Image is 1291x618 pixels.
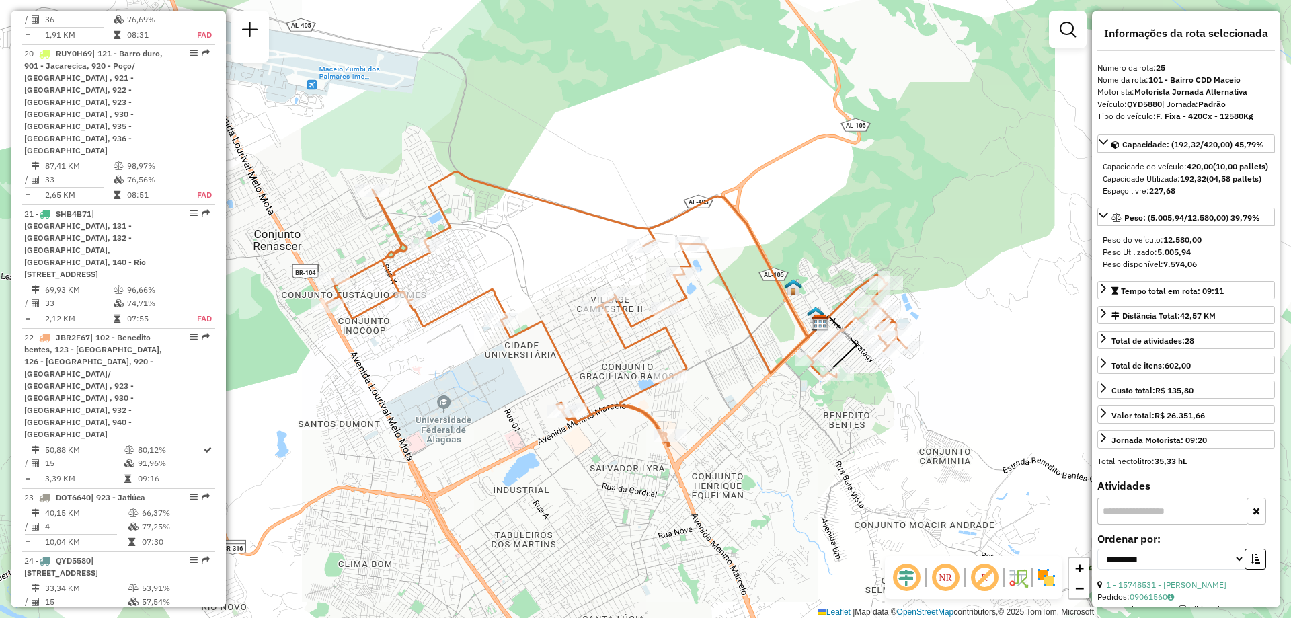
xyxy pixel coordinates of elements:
i: Tempo total em rota [114,31,120,39]
td: = [24,472,31,486]
div: Capacidade: (192,32/420,00) 45,79% [1097,155,1275,202]
a: 1 - 15748531 - [PERSON_NAME] [1106,580,1226,590]
span: 24 - [24,555,98,578]
a: Capacidade: (192,32/420,00) 45,79% [1097,134,1275,153]
td: 87,41 KM [44,159,113,173]
strong: 28 [1185,336,1194,346]
em: Rota exportada [202,333,210,341]
td: 07:55 [126,312,182,325]
td: 33 [44,297,113,310]
img: Exibir/Ocultar setores [1035,567,1057,588]
i: Distância Total [32,446,40,454]
strong: 602,00 [1165,360,1191,371]
span: 22 - [24,332,162,439]
em: Rota exportada [202,209,210,217]
td: 76,56% [126,173,182,186]
a: Zoom in [1069,558,1089,578]
td: 2,12 KM [44,312,113,325]
span: DOT6640 [56,492,91,502]
span: | 121 - Barro duro, 901 - Jacarecica, 920 - Poço/ [GEOGRAPHIC_DATA] , 921 - [GEOGRAPHIC_DATA], 92... [24,48,163,155]
span: | 923 - Jatiúca [91,492,145,502]
strong: Padrão [1198,99,1226,109]
td: FAD [182,28,212,42]
strong: F. Fixa - 420Cx - 12580Kg [1156,111,1253,121]
td: 15 [44,457,124,470]
i: Distância Total [32,162,40,170]
em: Opções [190,209,198,217]
i: % de utilização do peso [128,509,139,517]
td: / [24,173,31,186]
i: Total de Atividades [32,15,40,24]
span: QYD5580 [56,555,91,566]
div: Valor total: R$ 408,82 [1097,603,1275,615]
i: % de utilização da cubagem [114,15,124,24]
td: 10,04 KM [44,535,128,549]
em: Opções [190,556,198,564]
td: FAD [182,312,212,325]
td: 09:16 [137,472,202,486]
i: % de utilização do peso [114,286,124,294]
a: Nova sessão e pesquisa [237,16,264,46]
span: 23 - [24,492,145,502]
i: Total de Atividades [32,176,40,184]
em: Opções [190,49,198,57]
div: Veículo: [1097,98,1275,110]
div: Peso Utilizado: [1103,246,1269,258]
span: Ocultar deslocamento [890,562,923,594]
div: Custo total: [1111,385,1194,397]
span: | [853,607,855,617]
em: Opções [190,493,198,501]
i: Distância Total [32,286,40,294]
span: − [1075,580,1084,596]
a: Exibir filtros [1054,16,1081,43]
em: Opções [190,333,198,341]
div: Distância Total: [1111,310,1216,322]
i: Total de Atividades [32,299,40,307]
td: 1,91 KM [44,28,113,42]
div: Peso: (5.005,94/12.580,00) 39,79% [1097,229,1275,276]
span: Total de atividades: [1111,336,1194,346]
strong: 7.574,06 [1163,259,1197,269]
a: OpenStreetMap [897,607,954,617]
span: Peso: (5.005,94/12.580,00) 39,79% [1124,213,1260,223]
a: Custo total:R$ 135,80 [1097,381,1275,399]
div: Tipo do veículo: [1097,110,1275,122]
div: Número da rota: [1097,62,1275,74]
div: Capacidade do veículo: [1103,161,1269,173]
i: % de utilização da cubagem [128,598,139,606]
a: Total de itens:602,00 [1097,356,1275,374]
strong: (10,00 pallets) [1213,161,1268,171]
td: 08:51 [126,188,182,202]
span: | [GEOGRAPHIC_DATA], 131 - [GEOGRAPHIC_DATA], 132 - [GEOGRAPHIC_DATA], [GEOGRAPHIC_DATA], 140 - R... [24,208,146,279]
td: 40,15 KM [44,506,128,520]
span: 20 - [24,48,163,155]
td: 80,12% [137,443,202,457]
a: Total de atividades:28 [1097,331,1275,349]
span: Peso do veículo: [1103,235,1202,245]
div: Motorista: [1097,86,1275,98]
span: | 102 - Benedito bentes, 123 - [GEOGRAPHIC_DATA], 126 - [GEOGRAPHIC_DATA], 920 - [GEOGRAPHIC_DATA... [24,332,162,439]
td: 77,25% [141,520,209,533]
strong: 25 [1156,63,1165,73]
img: Fluxo de ruas [1007,567,1029,588]
i: Tempo total em rota [124,475,131,483]
a: Jornada Motorista: 09:20 [1097,430,1275,449]
td: 3,39 KM [44,472,124,486]
td: 2,65 KM [44,188,113,202]
i: Tempo total em rota [128,538,135,546]
a: Leaflet [818,607,851,617]
i: Tempo total em rota [114,315,120,323]
i: Total de Atividades [32,598,40,606]
span: Tempo total em rota: 09:11 [1121,286,1224,296]
td: 91,96% [137,457,202,470]
td: 57,54% [141,595,209,609]
em: Rota exportada [202,493,210,501]
td: / [24,595,31,609]
td: 15 [44,595,128,609]
span: Exibir todos [1179,604,1228,614]
strong: 420,00 [1187,161,1213,171]
img: UDC zumpy [785,278,802,296]
i: Rota otimizada [204,446,212,454]
td: = [24,535,31,549]
div: Total hectolitro: [1097,455,1275,467]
